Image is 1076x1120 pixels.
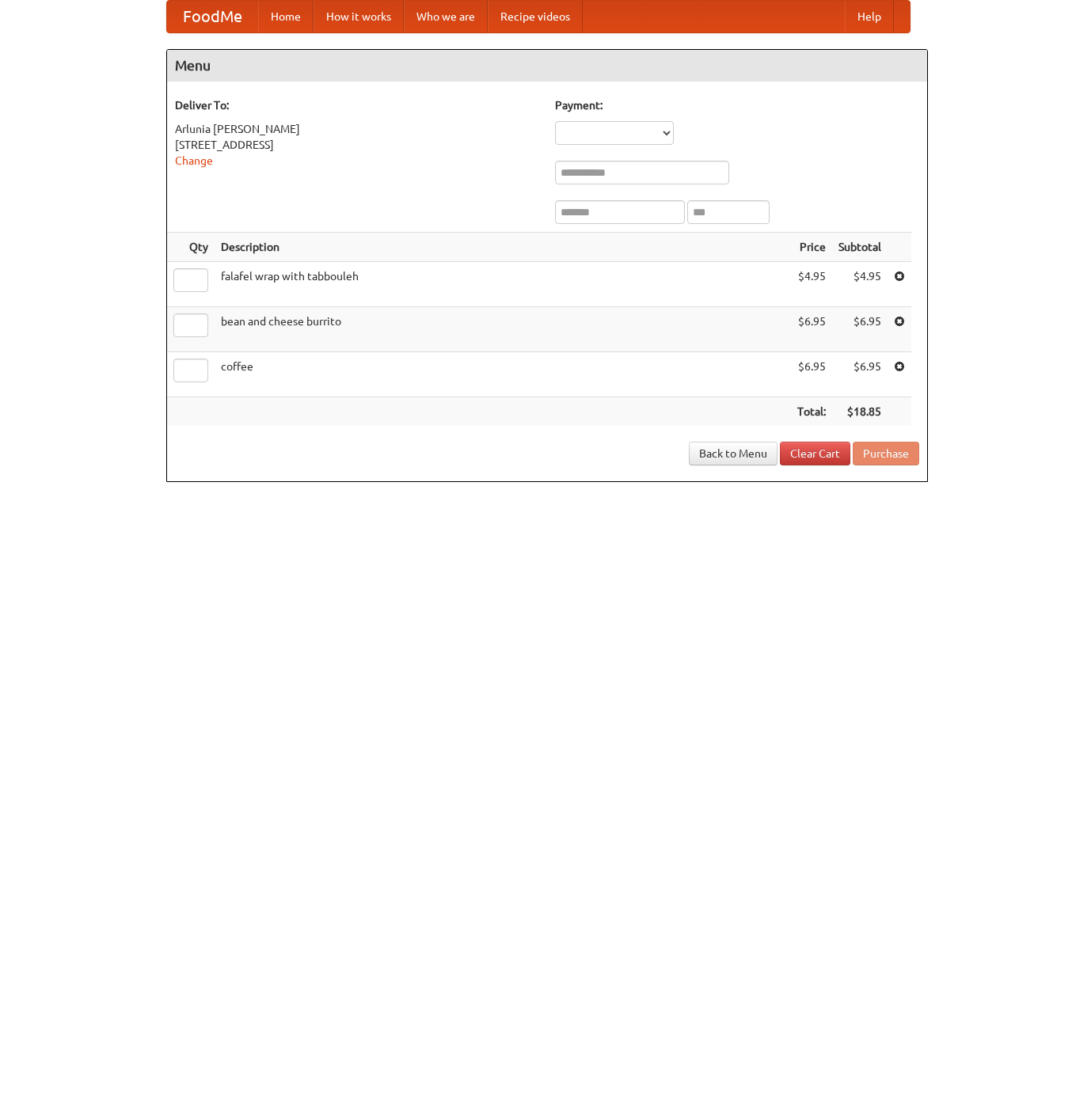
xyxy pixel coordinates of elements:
[791,262,832,307] td: $4.95
[689,442,778,465] a: Back to Menu
[780,442,850,465] a: Clear Cart
[832,262,888,307] td: $4.95
[555,97,919,113] h5: Payment:
[215,262,791,307] td: falafel wrap with tabbouleh
[175,121,539,137] div: Arlunia [PERSON_NAME]
[488,1,583,32] a: Recipe videos
[215,352,791,397] td: coffee
[167,233,215,262] th: Qty
[832,307,888,352] td: $6.95
[175,154,213,167] a: Change
[175,97,539,113] h5: Deliver To:
[791,397,832,427] th: Total:
[832,233,888,262] th: Subtotal
[215,233,791,262] th: Description
[791,352,832,397] td: $6.95
[175,137,539,153] div: [STREET_ADDRESS]
[404,1,488,32] a: Who we are
[314,1,404,32] a: How it works
[791,233,832,262] th: Price
[167,50,927,82] h4: Menu
[215,307,791,352] td: bean and cheese burrito
[167,1,258,32] a: FoodMe
[258,1,314,32] a: Home
[791,307,832,352] td: $6.95
[853,442,919,465] button: Purchase
[832,352,888,397] td: $6.95
[832,397,888,427] th: $18.85
[845,1,894,32] a: Help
